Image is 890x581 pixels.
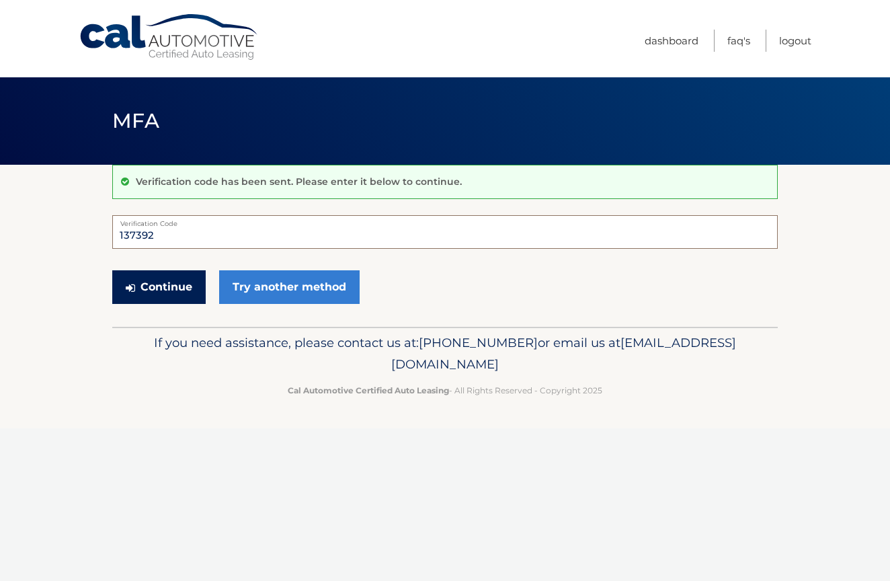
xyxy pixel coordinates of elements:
[219,270,360,304] a: Try another method
[136,176,462,188] p: Verification code has been sent. Please enter it below to continue.
[391,335,736,372] span: [EMAIL_ADDRESS][DOMAIN_NAME]
[112,108,159,133] span: MFA
[121,383,769,397] p: - All Rights Reserved - Copyright 2025
[112,270,206,304] button: Continue
[419,335,538,350] span: [PHONE_NUMBER]
[727,30,750,52] a: FAQ's
[288,385,449,395] strong: Cal Automotive Certified Auto Leasing
[121,332,769,375] p: If you need assistance, please contact us at: or email us at
[779,30,811,52] a: Logout
[645,30,698,52] a: Dashboard
[112,215,778,226] label: Verification Code
[79,13,260,61] a: Cal Automotive
[112,215,778,249] input: Verification Code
